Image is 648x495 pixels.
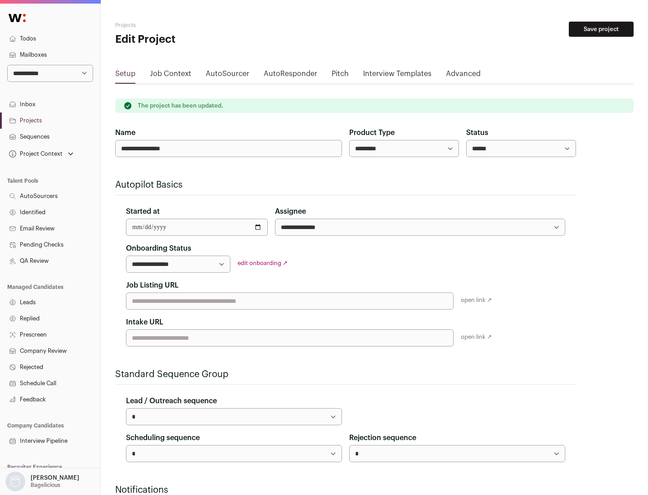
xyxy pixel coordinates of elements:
label: Rejection sequence [349,432,416,443]
label: Intake URL [126,317,163,328]
label: Lead / Outreach sequence [126,396,217,406]
button: Open dropdown [4,472,81,491]
a: Interview Templates [363,68,432,83]
h2: Autopilot Basics [115,179,576,191]
img: Wellfound [4,9,31,27]
label: Onboarding Status [126,243,191,254]
button: Save project [569,22,634,37]
a: edit onboarding ↗ [238,260,288,266]
label: Scheduling sequence [126,432,200,443]
label: Status [466,127,488,138]
a: AutoResponder [264,68,317,83]
h2: Projects [115,22,288,29]
img: nopic.png [5,472,25,491]
a: Advanced [446,68,481,83]
label: Job Listing URL [126,280,179,291]
a: Setup [115,68,135,83]
p: The project has been updated. [138,102,223,109]
label: Product Type [349,127,395,138]
h2: Standard Sequence Group [115,368,576,381]
a: AutoSourcer [206,68,249,83]
p: [PERSON_NAME] [31,474,79,481]
h1: Edit Project [115,32,288,47]
p: Bagelicious [31,481,60,489]
a: Pitch [332,68,349,83]
label: Name [115,127,135,138]
label: Assignee [275,206,306,217]
a: Job Context [150,68,191,83]
div: Project Context [7,150,63,157]
label: Started at [126,206,160,217]
button: Open dropdown [7,148,75,160]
